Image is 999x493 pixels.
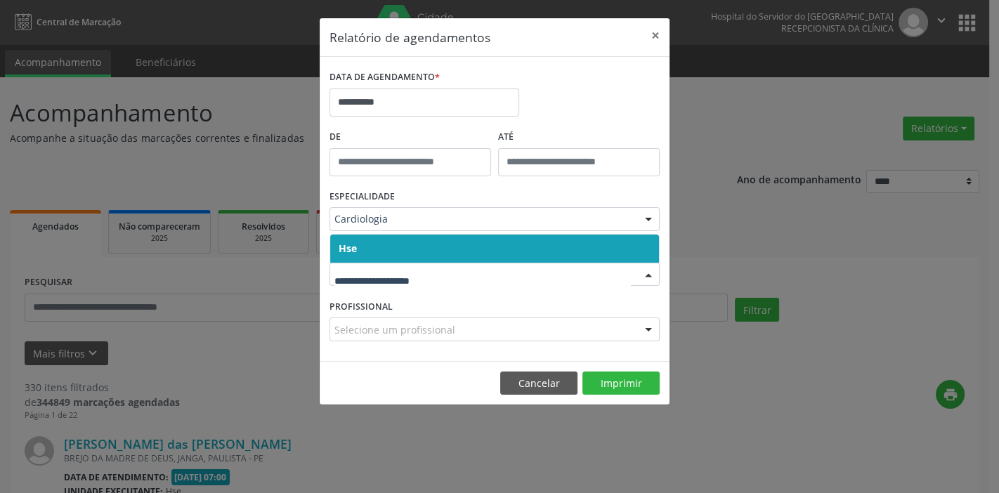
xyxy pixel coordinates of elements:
span: Cardiologia [334,212,631,226]
button: Close [641,18,670,53]
span: Hse [339,242,357,255]
span: Selecione um profissional [334,322,455,337]
h5: Relatório de agendamentos [329,28,490,46]
button: Cancelar [500,372,577,395]
button: Imprimir [582,372,660,395]
label: ATÉ [498,126,660,148]
label: DATA DE AGENDAMENTO [329,67,440,88]
label: PROFISSIONAL [329,296,393,317]
label: De [329,126,491,148]
label: ESPECIALIDADE [329,186,395,208]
